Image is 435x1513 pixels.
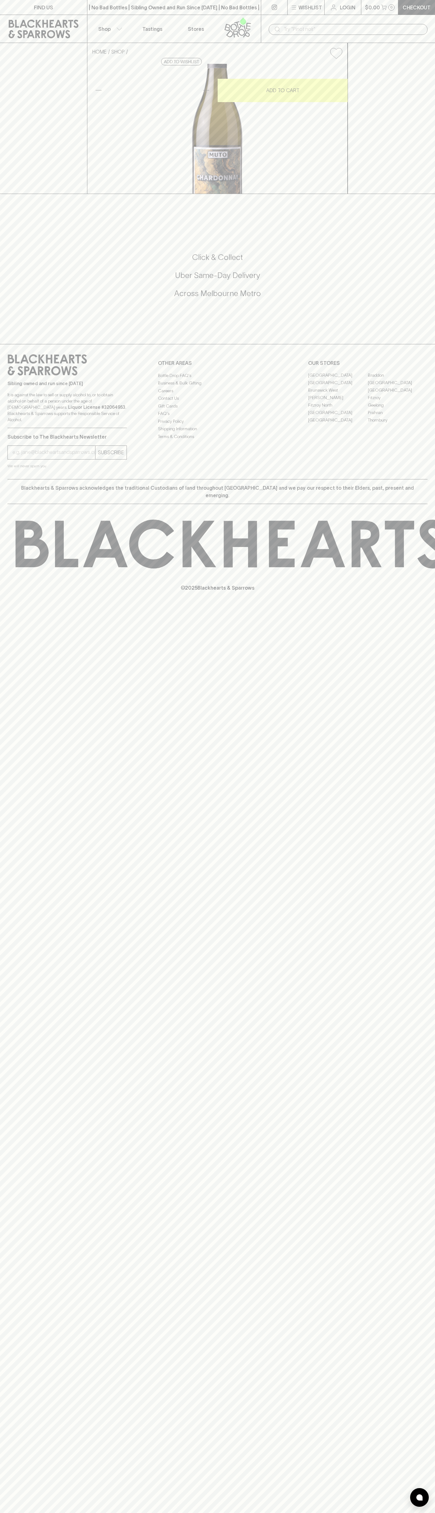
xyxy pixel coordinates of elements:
a: Braddon [368,372,428,379]
a: Thornbury [368,417,428,424]
a: Stores [174,15,218,43]
a: Gift Cards [158,402,277,410]
p: It is against the law to sell or supply alcohol to, or to obtain alcohol on behalf of a person un... [7,392,127,423]
p: $0.00 [365,4,380,11]
a: Geelong [368,402,428,409]
p: Shop [98,25,111,33]
button: Add to wishlist [328,45,345,61]
a: Bottle Drop FAQ's [158,372,277,379]
p: OTHER AREAS [158,359,277,367]
a: Fitzroy [368,394,428,402]
a: Fitzroy North [308,402,368,409]
h5: Click & Collect [7,252,428,262]
a: Brunswick West [308,387,368,394]
img: 40939.png [87,64,347,194]
h5: Across Melbourne Metro [7,288,428,299]
p: OUR STORES [308,359,428,367]
p: Login [340,4,355,11]
img: bubble-icon [416,1494,423,1501]
p: Checkout [403,4,431,11]
a: SHOP [111,49,125,54]
p: Subscribe to The Blackhearts Newsletter [7,433,127,441]
p: Sibling owned and run since [DATE] [7,380,127,387]
div: Call to action block [7,227,428,332]
a: [GEOGRAPHIC_DATA] [368,379,428,387]
p: FIND US [34,4,53,11]
a: Tastings [131,15,174,43]
a: HOME [92,49,107,54]
p: Wishlist [298,4,322,11]
a: [GEOGRAPHIC_DATA] [308,372,368,379]
input: Try "Pinot noir" [284,24,423,34]
p: Blackhearts & Sparrows acknowledges the traditional Custodians of land throughout [GEOGRAPHIC_DAT... [12,484,423,499]
strong: Liquor License #32064953 [68,405,125,410]
button: SUBSCRIBE [95,446,127,459]
button: Add to wishlist [161,58,202,65]
p: 0 [390,6,393,9]
a: [GEOGRAPHIC_DATA] [308,417,368,424]
button: Shop [87,15,131,43]
a: Contact Us [158,395,277,402]
a: Business & Bulk Gifting [158,379,277,387]
h5: Uber Same-Day Delivery [7,270,428,280]
p: Tastings [142,25,162,33]
a: Privacy Policy [158,417,277,425]
a: [GEOGRAPHIC_DATA] [308,409,368,417]
a: Careers [158,387,277,394]
p: SUBSCRIBE [98,449,124,456]
a: Prahran [368,409,428,417]
input: e.g. jane@blackheartsandsparrows.com.au [12,447,95,457]
a: Terms & Conditions [158,433,277,440]
p: Stores [188,25,204,33]
p: ADD TO CART [266,87,299,94]
a: [PERSON_NAME] [308,394,368,402]
a: Shipping Information [158,425,277,433]
a: [GEOGRAPHIC_DATA] [308,379,368,387]
a: [GEOGRAPHIC_DATA] [368,387,428,394]
a: FAQ's [158,410,277,417]
p: We will never spam you [7,463,127,469]
button: ADD TO CART [218,79,348,102]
